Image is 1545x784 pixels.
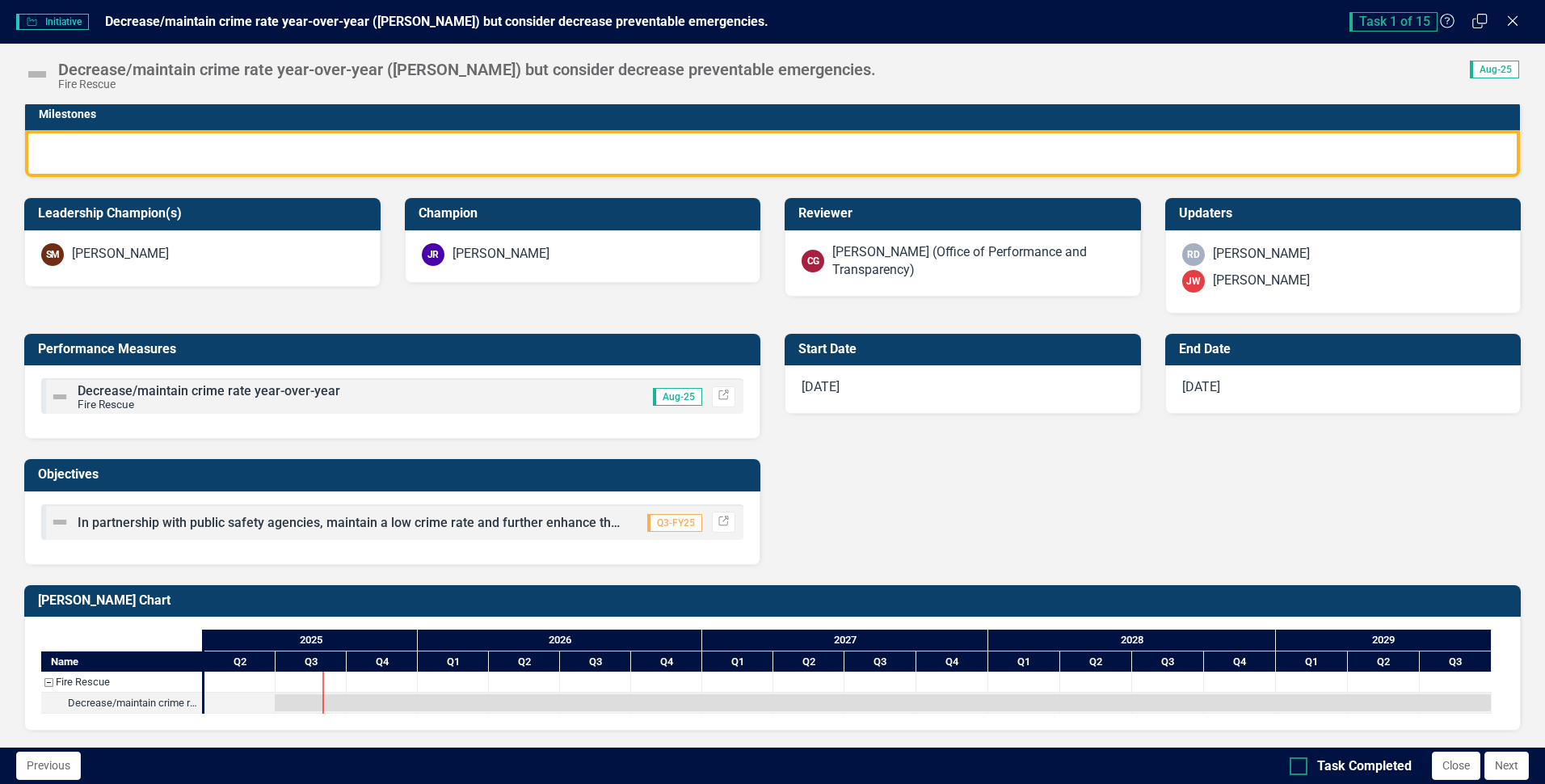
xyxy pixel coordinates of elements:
span: Decrease/maintain crime rate year-over-year ([PERSON_NAME]) but consider decrease preventable eme... [105,14,768,29]
div: [PERSON_NAME] [1213,245,1310,263]
div: [PERSON_NAME] [453,245,549,263]
div: Q2 [1060,651,1132,672]
div: Name [41,651,202,672]
div: Q2 [1348,651,1420,672]
button: Previous [16,752,81,780]
div: Q1 [1276,651,1348,672]
span: In partnership with public safety agencies, maintain a low crime rate and further enhance the saf... [78,515,1216,530]
h3: Performance Measures [38,342,752,356]
img: Not Defined [24,61,50,87]
div: [PERSON_NAME] (Office of Performance and Transparency) [832,243,1124,280]
div: SM [41,243,64,266]
div: Q3 [560,651,631,672]
div: Fire Rescue [58,78,876,91]
div: Decrease/maintain crime rate year-over-year ([PERSON_NAME]) but consider decrease preventable eme... [58,61,876,78]
div: 2028 [988,630,1276,651]
div: Task: Fire Rescue Start date: 2025-06-30 End date: 2025-07-01 [41,672,202,693]
span: Aug-25 [1470,61,1519,78]
div: Task: Start date: 2025-06-30 End date: 2029-09-30 [275,694,1491,711]
div: Q3 [1132,651,1204,672]
h3: End Date [1179,342,1513,356]
div: Q3 [276,651,347,672]
div: 2027 [702,630,988,651]
div: Task: Start date: 2025-06-30 End date: 2029-09-30 [41,693,202,714]
span: [DATE] [802,379,840,394]
div: Q3 [1420,651,1492,672]
img: Not Defined [50,512,69,532]
div: Q2 [773,651,844,672]
h3: Objectives [38,467,752,482]
div: 2025 [204,630,418,651]
h3: Reviewer [798,206,1133,221]
div: CG [802,250,824,272]
h3: Champion [419,206,753,221]
div: Fire Rescue [56,672,110,693]
span: Task 1 of 15 [1349,12,1438,32]
div: Decrease/maintain crime rate year-over-year (LEO Centric) but consider decrease preventable emerg... [41,693,202,714]
button: Next [1484,752,1529,780]
h3: Updaters [1179,206,1513,221]
div: 2026 [418,630,702,651]
span: Initiative [16,14,89,30]
div: Q2 [204,651,276,672]
div: 2029 [1276,630,1492,651]
div: Q4 [916,651,988,672]
div: Q1 [702,651,773,672]
div: Q2 [489,651,560,672]
img: Not Defined [50,387,69,407]
div: Q4 [631,651,702,672]
button: Close [1432,752,1480,780]
h3: Leadership Champion(s) [38,206,373,221]
div: Q4 [347,651,418,672]
h3: Start Date [798,342,1133,356]
div: Task Completed [1317,757,1412,776]
h3: Milestones [39,108,1512,120]
div: Decrease/maintain crime rate year-over-year ([PERSON_NAME]) but consider decrease preventable eme... [68,693,197,714]
div: Q3 [844,651,916,672]
h3: [PERSON_NAME] Chart [38,593,1513,608]
div: Q1 [418,651,489,672]
small: Fire Rescue [78,398,134,411]
span: Decrease/maintain crime rate year-over-year [78,383,340,398]
div: Fire Rescue [41,672,202,693]
div: JW [1182,270,1205,293]
span: Q3-FY25 [647,514,702,532]
div: [PERSON_NAME] [1213,272,1310,290]
div: Q4 [1204,651,1276,672]
span: [DATE] [1182,379,1220,394]
div: Q1 [988,651,1060,672]
div: JR [422,243,444,266]
span: Aug-25 [653,388,702,406]
div: [PERSON_NAME] [72,245,169,263]
div: RD [1182,243,1205,266]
